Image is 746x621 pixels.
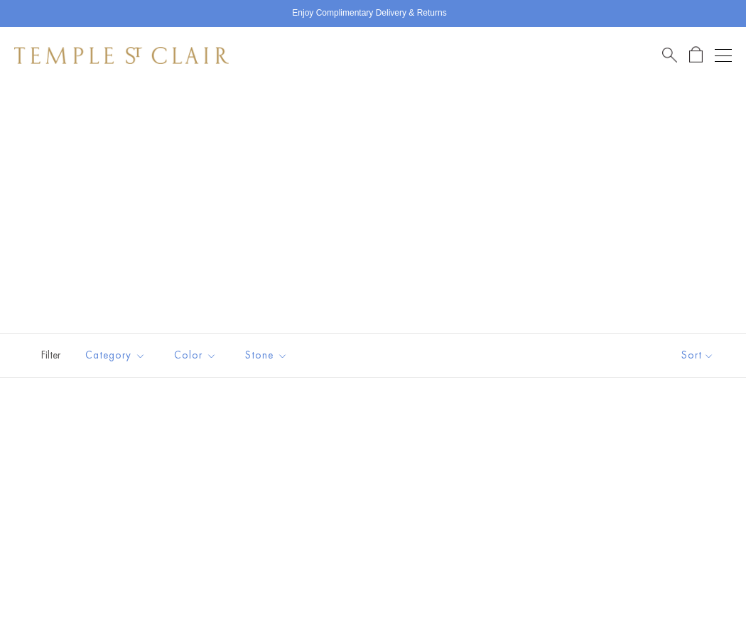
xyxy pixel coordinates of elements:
[14,47,229,64] img: Temple St. Clair
[75,339,156,371] button: Category
[689,46,703,64] a: Open Shopping Bag
[163,339,227,371] button: Color
[167,346,227,364] span: Color
[649,334,746,377] button: Show sort by
[715,47,732,64] button: Open navigation
[292,6,446,21] p: Enjoy Complimentary Delivery & Returns
[78,346,156,364] span: Category
[662,46,677,64] a: Search
[234,339,298,371] button: Stone
[238,346,298,364] span: Stone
